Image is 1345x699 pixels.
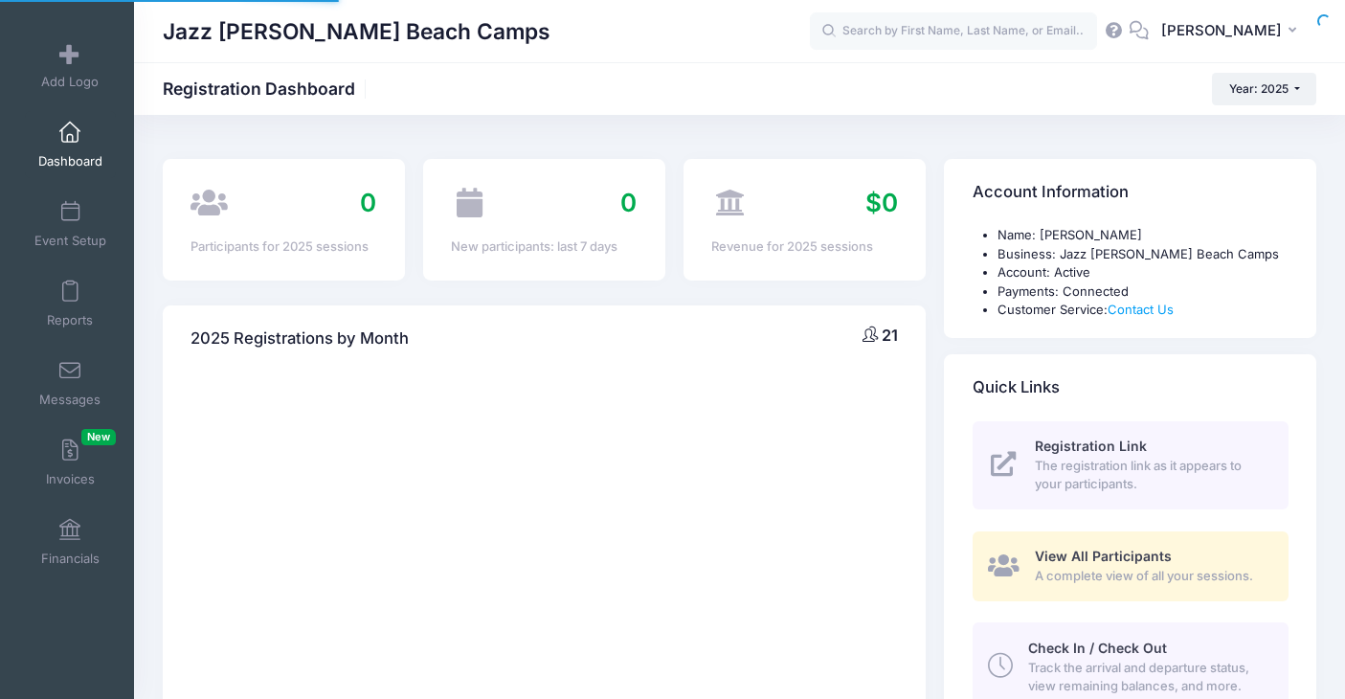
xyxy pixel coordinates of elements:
[25,191,116,258] a: Event Setup
[998,282,1289,302] li: Payments: Connected
[865,188,898,217] span: $0
[38,153,102,169] span: Dashboard
[39,392,101,408] span: Messages
[1028,640,1167,656] span: Check In / Check Out
[1035,567,1267,586] span: A complete view of all your sessions.
[25,32,116,99] a: Add Logo
[998,226,1289,245] li: Name: [PERSON_NAME]
[41,551,100,567] span: Financials
[81,429,116,445] span: New
[620,188,637,217] span: 0
[1229,81,1289,96] span: Year: 2025
[46,471,95,487] span: Invoices
[1161,20,1282,41] span: [PERSON_NAME]
[25,429,116,496] a: InvoicesNew
[973,360,1060,415] h4: Quick Links
[1108,302,1174,317] a: Contact Us
[998,301,1289,320] li: Customer Service:
[882,326,898,345] span: 21
[1035,438,1147,454] span: Registration Link
[47,312,93,328] span: Reports
[191,312,409,367] h4: 2025 Registrations by Month
[810,12,1097,51] input: Search by First Name, Last Name, or Email...
[25,111,116,178] a: Dashboard
[191,237,376,257] div: Participants for 2025 sessions
[973,166,1129,220] h4: Account Information
[711,237,897,257] div: Revenue for 2025 sessions
[1149,10,1316,54] button: [PERSON_NAME]
[25,270,116,337] a: Reports
[973,531,1289,601] a: View All Participants A complete view of all your sessions.
[998,245,1289,264] li: Business: Jazz [PERSON_NAME] Beach Camps
[1028,659,1267,696] span: Track the arrival and departure status, view remaining balances, and more.
[998,263,1289,282] li: Account: Active
[360,188,376,217] span: 0
[1212,73,1316,105] button: Year: 2025
[25,508,116,575] a: Financials
[163,79,371,99] h1: Registration Dashboard
[973,421,1289,509] a: Registration Link The registration link as it appears to your participants.
[163,10,550,54] h1: Jazz [PERSON_NAME] Beach Camps
[41,74,99,90] span: Add Logo
[25,349,116,417] a: Messages
[34,233,106,249] span: Event Setup
[451,237,637,257] div: New participants: last 7 days
[1035,457,1267,494] span: The registration link as it appears to your participants.
[1035,548,1172,564] span: View All Participants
